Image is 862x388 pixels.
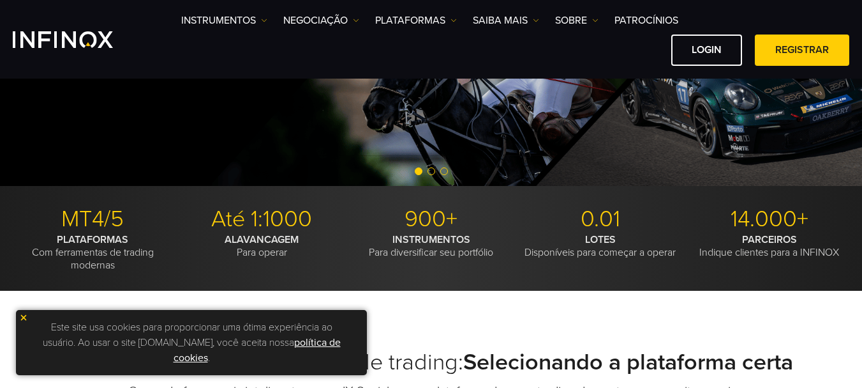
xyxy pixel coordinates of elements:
[440,167,448,175] span: Go to slide 3
[225,233,299,246] strong: ALAVANCAGEM
[521,233,680,259] p: Disponíveis para começar a operar
[13,205,172,233] p: MT4/5
[13,348,849,376] h2: Potencialize sua experiência de trading:
[57,233,128,246] strong: PLATAFORMAS
[351,205,510,233] p: 900+
[182,233,341,259] p: Para operar
[473,13,539,28] a: Saiba mais
[283,13,359,28] a: NEGOCIAÇÃO
[521,205,680,233] p: 0.01
[13,31,143,48] a: INFINOX Logo
[182,205,341,233] p: Até 1:1000
[415,167,422,175] span: Go to slide 1
[181,13,267,28] a: Instrumentos
[614,13,678,28] a: Patrocínios
[463,348,793,376] strong: Selecionando a plataforma certa
[427,167,435,175] span: Go to slide 2
[671,35,742,66] a: Login
[755,35,849,66] a: Registrar
[375,13,457,28] a: PLATAFORMAS
[392,233,470,246] strong: INSTRUMENTOS
[351,233,510,259] p: Para diversificar seu portfólio
[13,233,172,272] p: Com ferramentas de trading modernas
[22,316,360,369] p: Este site usa cookies para proporcionar uma ótima experiência ao usuário. Ao usar o site [DOMAIN_...
[742,233,797,246] strong: PARCEIROS
[555,13,598,28] a: SOBRE
[690,233,849,259] p: Indique clientes para a INFINOX
[690,205,849,233] p: 14.000+
[19,313,28,322] img: yellow close icon
[585,233,616,246] strong: LOTES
